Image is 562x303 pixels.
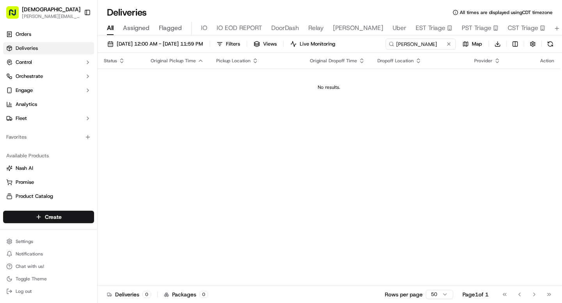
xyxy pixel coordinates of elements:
[16,101,37,108] span: Analytics
[385,291,423,298] p: Rows per page
[545,39,556,49] button: Refresh
[3,42,94,55] a: Deliveries
[508,23,538,33] span: CST Triage
[16,31,31,38] span: Orders
[263,41,277,48] span: Views
[271,23,299,33] span: DoorDash
[3,70,94,83] button: Orchestrate
[123,23,149,33] span: Assigned
[6,179,91,186] a: Promise
[250,39,280,49] button: Views
[117,41,203,48] span: [DATE] 12:00 AM - [DATE] 11:59 PM
[308,23,324,33] span: Relay
[3,273,94,284] button: Toggle Theme
[460,9,553,16] span: All times are displayed using CDT timezone
[45,213,62,221] span: Create
[3,176,94,188] button: Promise
[217,23,262,33] span: IO EOD REPORT
[472,41,482,48] span: Map
[164,291,208,298] div: Packages
[3,211,94,223] button: Create
[104,39,206,49] button: [DATE] 12:00 AM - [DATE] 11:59 PM
[3,286,94,297] button: Log out
[393,23,406,33] span: Uber
[6,165,91,172] a: Nash AI
[16,87,33,94] span: Engage
[16,193,53,200] span: Product Catalog
[3,150,94,162] div: Available Products
[377,58,414,64] span: Dropoff Location
[16,73,43,80] span: Orchestrate
[300,41,335,48] span: Live Monitoring
[16,276,47,282] span: Toggle Theme
[310,58,357,64] span: Original Dropoff Time
[3,98,94,111] a: Analytics
[22,13,80,19] button: [PERSON_NAME][EMAIL_ADDRESS][DOMAIN_NAME]
[3,112,94,125] button: Fleet
[142,291,151,298] div: 0
[459,39,486,49] button: Map
[104,58,117,64] span: Status
[151,58,196,64] span: Original Pickup Time
[16,251,43,257] span: Notifications
[3,131,94,143] div: Favorites
[416,23,445,33] span: EST Triage
[462,291,489,298] div: Page 1 of 1
[201,23,207,33] span: IO
[213,39,244,49] button: Filters
[474,58,493,64] span: Provider
[3,190,94,203] button: Product Catalog
[462,23,491,33] span: PST Triage
[16,179,34,186] span: Promise
[3,56,94,69] button: Control
[199,291,208,298] div: 0
[226,41,240,48] span: Filters
[3,162,94,174] button: Nash AI
[16,288,32,294] span: Log out
[22,5,80,13] button: [DEMOGRAPHIC_DATA]
[3,236,94,247] button: Settings
[159,23,182,33] span: Flagged
[16,115,27,122] span: Fleet
[3,84,94,97] button: Engage
[333,23,383,33] span: [PERSON_NAME]
[107,23,114,33] span: All
[107,6,147,19] h1: Deliveries
[16,263,44,270] span: Chat with us!
[3,28,94,41] a: Orders
[3,3,81,22] button: [DEMOGRAPHIC_DATA][PERSON_NAME][EMAIL_ADDRESS][DOMAIN_NAME]
[16,59,32,66] span: Control
[540,58,554,64] div: Action
[16,165,33,172] span: Nash AI
[16,238,33,245] span: Settings
[3,261,94,272] button: Chat with us!
[16,45,38,52] span: Deliveries
[287,39,339,49] button: Live Monitoring
[6,193,91,200] a: Product Catalog
[101,84,557,90] div: No results.
[386,39,456,49] input: Type to search
[107,291,151,298] div: Deliveries
[216,58,251,64] span: Pickup Location
[3,248,94,259] button: Notifications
